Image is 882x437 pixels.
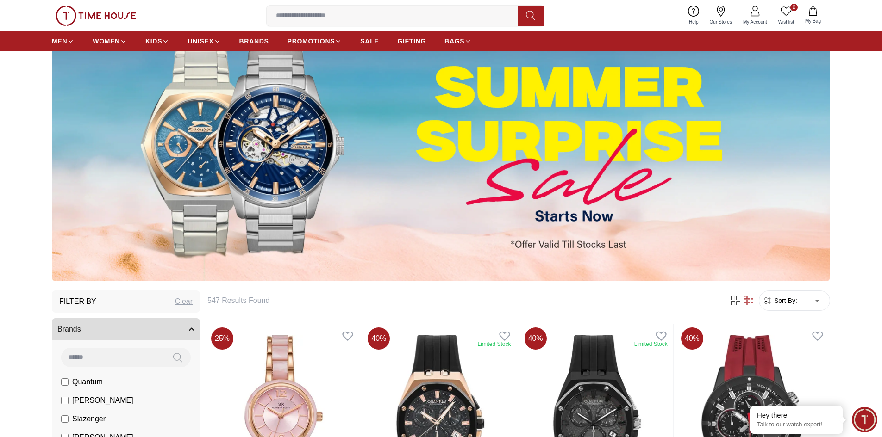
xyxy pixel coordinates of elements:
span: 25 % [211,327,233,350]
a: Our Stores [704,4,738,27]
h3: Filter By [59,296,96,307]
span: WOMEN [93,37,120,46]
p: Talk to our watch expert! [757,421,836,429]
div: Clear [175,296,193,307]
h6: 547 Results Found [207,295,718,306]
button: My Bag [800,5,826,26]
span: BRANDS [239,37,269,46]
a: Help [683,4,704,27]
span: Wishlist [775,18,798,25]
div: Chat Widget [852,407,877,432]
button: Sort By: [763,296,797,305]
img: ... [56,6,136,26]
a: MEN [52,33,74,49]
a: BRANDS [239,33,269,49]
span: My Bag [801,18,825,25]
div: Hey there! [757,411,836,420]
input: Quantum [61,378,69,386]
span: PROMOTIONS [288,37,335,46]
span: Slazenger [72,413,106,425]
img: ... [52,9,830,281]
span: [PERSON_NAME] [72,395,133,406]
span: My Account [739,18,771,25]
span: Our Stores [706,18,736,25]
div: Limited Stock [634,340,668,348]
span: UNISEX [188,37,213,46]
a: KIDS [145,33,169,49]
a: GIFTING [397,33,426,49]
span: Help [685,18,702,25]
span: SALE [360,37,379,46]
input: [PERSON_NAME] [61,397,69,404]
a: WOMEN [93,33,127,49]
a: 0Wishlist [773,4,800,27]
div: Limited Stock [477,340,511,348]
span: 40 % [525,327,547,350]
span: MEN [52,37,67,46]
span: Quantum [72,376,103,388]
a: BAGS [444,33,471,49]
a: PROMOTIONS [288,33,342,49]
a: SALE [360,33,379,49]
span: 40 % [681,327,703,350]
span: BAGS [444,37,464,46]
button: Brands [52,318,200,340]
span: GIFTING [397,37,426,46]
input: Slazenger [61,415,69,423]
span: 40 % [368,327,390,350]
a: UNISEX [188,33,220,49]
span: Brands [57,324,81,335]
span: Sort By: [772,296,797,305]
span: KIDS [145,37,162,46]
span: 0 [790,4,798,11]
